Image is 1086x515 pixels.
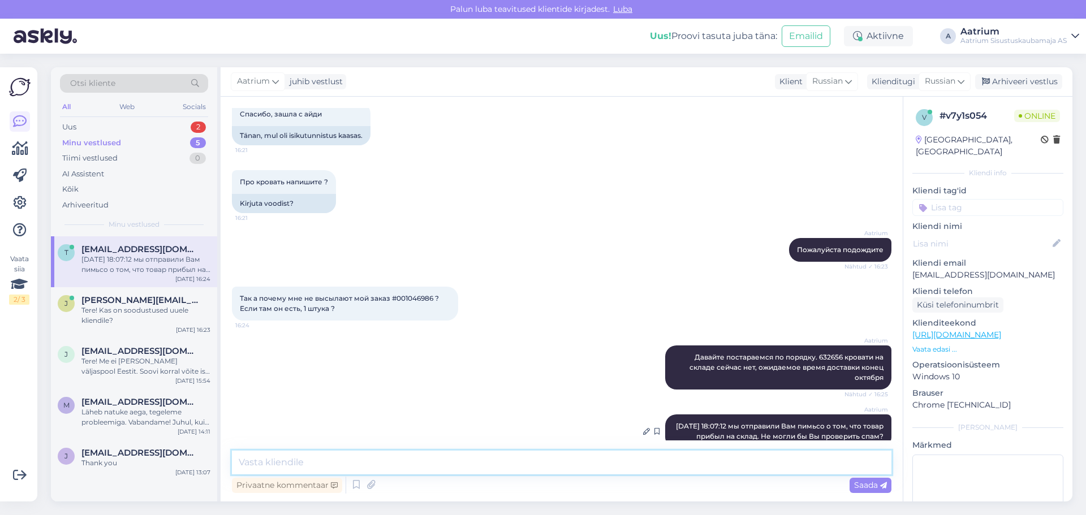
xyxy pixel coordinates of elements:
[975,74,1062,89] div: Arhiveeri vestlus
[237,75,270,88] span: Aatrium
[235,321,278,330] span: 16:24
[232,478,342,493] div: Privaatne kommentaar
[912,422,1063,432] div: [PERSON_NAME]
[81,448,199,458] span: jawdatperez@icloud.com
[235,214,278,222] span: 16:21
[232,126,370,145] div: Tänan, mul oli isikutunnistus kaasas.
[81,407,210,427] div: Läheb natuke aega, tegeleme probleemiga. Vabandame! Juhul, kui soovite tellida, siis palun tehke ...
[235,146,278,154] span: 16:21
[912,359,1063,371] p: Operatsioonisüsteem
[912,269,1063,281] p: [EMAIL_ADDRESS][DOMAIN_NAME]
[189,153,206,164] div: 0
[846,336,888,345] span: Aatrium
[109,219,160,230] span: Minu vestlused
[912,317,1063,329] p: Klienditeekond
[797,245,884,254] span: Пожалуйста подождите
[867,76,915,88] div: Klienditugi
[960,27,1079,45] a: AatriumAatrium Sisustuskaubamaja AS
[180,99,208,114] div: Socials
[912,297,1003,313] div: Küsi telefoninumbrit
[922,113,926,122] span: v
[912,168,1063,178] div: Kliendi info
[9,295,29,305] div: 2 / 3
[916,134,1041,158] div: [GEOGRAPHIC_DATA], [GEOGRAPHIC_DATA]
[912,285,1063,297] p: Kliendi telefon
[285,76,343,88] div: juhib vestlust
[689,353,885,382] span: Давайте постараемся по порядку. 632656 кровати на складе сейчас нет, ожидаемое время доставки кон...
[240,294,441,313] span: Так а почему мне не высылают мой заказ #001046986 ? Если там он есть, 1 штука ?
[64,452,68,460] span: j
[175,376,210,385] div: [DATE] 15:54
[64,248,68,257] span: t
[62,153,118,164] div: Tiimi vestlused
[81,397,199,407] span: maris.murumaa@gmail.com
[81,346,199,356] span: juta.maskalane@gmail.com
[81,254,210,275] div: [DATE] 18:07:12 мы отправили Вам пимьсо о том, что товар прибыл на склад. Не могли бы Вы проверит...
[1014,110,1060,122] span: Online
[62,137,121,149] div: Minu vestlused
[9,76,31,98] img: Askly Logo
[62,184,79,195] div: Kõik
[81,356,210,376] div: Tere! Me ei [PERSON_NAME] väljaspool Eestit. Soovi korral võite ise transpordi tellida, kui telli...
[912,257,1063,269] p: Kliendi email
[240,110,322,118] span: Спасибо, зашла с айди
[178,427,210,436] div: [DATE] 14:11
[610,4,636,14] span: Luba
[62,200,109,211] div: Arhiveeritud
[117,99,137,114] div: Web
[913,237,1050,250] input: Lisa nimi
[64,299,68,308] span: J
[176,326,210,334] div: [DATE] 16:23
[81,295,199,305] span: Jelena.poletajeva@gmail.com
[62,122,76,133] div: Uus
[191,122,206,133] div: 2
[9,254,29,305] div: Vaata siia
[960,36,1067,45] div: Aatrium Sisustuskaubamaja AS
[912,185,1063,197] p: Kliendi tag'id
[650,29,777,43] div: Proovi tasuta juba täna:
[912,387,1063,399] p: Brauser
[912,330,1001,340] a: [URL][DOMAIN_NAME]
[912,220,1063,232] p: Kliendi nimi
[844,262,888,271] span: Nähtud ✓ 16:23
[925,75,955,88] span: Russian
[62,168,104,180] div: AI Assistent
[676,422,885,440] span: [DATE] 18:07:12 мы отправили Вам пимьсо о том, что товар прибыл на склад. Не могли бы Вы проверит...
[846,405,888,414] span: Aatrium
[81,458,210,468] div: Thank you
[912,399,1063,411] p: Chrome [TECHNICAL_ID]
[81,305,210,326] div: Tere! Kas on soodustused uuele kliendile?
[775,76,803,88] div: Klient
[60,99,73,114] div: All
[854,480,887,490] span: Saada
[175,468,210,477] div: [DATE] 13:07
[175,275,210,283] div: [DATE] 16:24
[912,439,1063,451] p: Märkmed
[190,137,206,149] div: 5
[232,194,336,213] div: Kirjuta voodist?
[844,390,888,399] span: Nähtud ✓ 16:25
[70,77,115,89] span: Otsi kliente
[912,344,1063,354] p: Vaata edasi ...
[782,25,830,47] button: Emailid
[63,401,70,409] span: m
[912,199,1063,216] input: Lisa tag
[81,244,199,254] span: taner888@online.ee
[940,28,956,44] div: A
[960,27,1067,36] div: Aatrium
[844,26,913,46] div: Aktiivne
[912,371,1063,383] p: Windows 10
[940,109,1014,123] div: # v7y1s054
[650,31,671,41] b: Uus!
[240,178,328,186] span: Про кровать напишите ?
[846,229,888,237] span: Aatrium
[64,350,68,358] span: j
[812,75,843,88] span: Russian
